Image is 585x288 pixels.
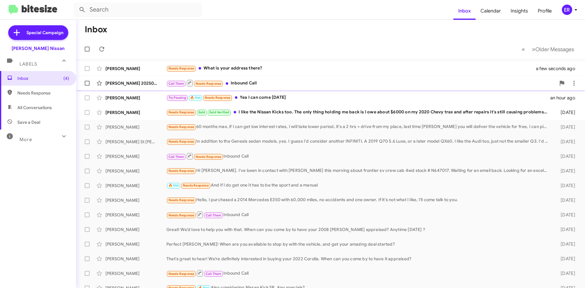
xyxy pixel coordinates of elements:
span: Labels [19,61,37,67]
span: Call Them [206,272,222,276]
div: [DATE] [551,124,580,130]
span: Needs Response [168,272,194,276]
div: [DATE] [551,256,580,262]
span: « [522,45,525,53]
span: (4) [63,75,69,81]
div: ER [562,5,572,15]
div: Hi [PERSON_NAME]. I've been in contact with [PERSON_NAME] this morning about frontier sv crew cab... [166,167,551,174]
span: Needs Response [168,213,194,217]
div: Inbound Call [166,152,551,160]
div: [DATE] [551,109,580,116]
span: Needs Response [205,96,231,100]
div: [PERSON_NAME] [105,109,166,116]
span: Call Them [168,155,184,159]
a: Special Campaign [8,25,68,40]
span: Needs Response [168,169,194,173]
div: Inbound Call [166,79,556,87]
div: [PERSON_NAME] [105,197,166,203]
div: [PERSON_NAME] [105,66,166,72]
div: Yea I can come [DATE] [166,94,550,101]
input: Search [74,2,202,17]
div: [PERSON_NAME] Nissan [12,45,65,52]
div: [DATE] [551,153,580,159]
div: Hello, I purchased a 2014 Mercedes E350 with 60,000 miles, no accidents and one owner. If it's no... [166,197,551,204]
div: [PERSON_NAME] 20250900000000 [105,80,166,86]
div: Inbound Call [166,211,551,219]
div: Inbound Call [166,269,551,277]
div: [DATE] [551,168,580,174]
div: [DATE] [551,241,580,247]
span: Save a Deal [17,119,40,125]
span: Sold Verified [209,110,229,114]
div: [PERSON_NAME] [105,226,166,233]
span: 🔥 Hot [190,96,200,100]
div: [DATE] [551,139,580,145]
div: an hour ago [550,95,580,101]
div: [PERSON_NAME] [105,153,166,159]
span: All Conversations [17,105,52,111]
div: [PERSON_NAME] [105,241,166,247]
span: Special Campaign [27,30,63,36]
h1: Inbox [85,25,107,34]
span: Older Messages [535,46,574,53]
div: [DATE] [551,183,580,189]
span: Needs Response [168,66,194,70]
span: Needs Response [17,90,69,96]
div: And if I do get one it has to be the sport and a manual [166,182,551,189]
span: Needs Response [183,183,209,187]
div: [DATE] [551,226,580,233]
div: [PERSON_NAME] [105,168,166,174]
div: Great! We’d love to help you with that. When can you come by to have your 2008 [PERSON_NAME] appr... [166,226,551,233]
div: [PERSON_NAME] [105,124,166,130]
div: a few seconds ago [544,66,580,72]
span: Call Them [206,213,222,217]
div: [PERSON_NAME] [105,256,166,262]
span: Needs Response [168,198,194,202]
div: [PERSON_NAME] St [PERSON_NAME] [105,139,166,145]
div: [DATE] [551,212,580,218]
span: More [19,137,32,142]
span: Call Them [168,82,184,86]
a: Calendar [476,2,506,20]
div: [PERSON_NAME] [105,270,166,276]
div: [PERSON_NAME] [105,183,166,189]
span: Needs Response [196,155,222,159]
span: » [532,45,535,53]
span: Needs Response [196,82,222,86]
span: 🔥 Hot [168,183,179,187]
div: That's great to hear! We’re definitely interested in buying your 2022 Corolla. When can you come ... [166,256,551,262]
div: What is your address there? [166,65,544,72]
span: Sold [198,110,205,114]
nav: Page navigation example [518,43,578,55]
span: Needs Response [168,125,194,129]
div: 60 months max, if I can get low interest rates, I will take lower period, it's a 2 hrs + drive fr... [166,123,551,130]
div: In addition to the Genesis sedan models, yes. I guess I'd consider another INFINITI. A 2019 Q70 5... [166,138,551,145]
a: Profile [533,2,557,20]
div: [PERSON_NAME] [105,212,166,218]
div: I like the Nissan Kicks too. The only thing holding me back is I owe about $6000 on my 2020 Chevy... [166,109,551,116]
div: [DATE] [551,197,580,203]
button: Next [528,43,578,55]
span: Needs Response [168,140,194,144]
button: Previous [518,43,529,55]
a: Insights [506,2,533,20]
a: Inbox [453,2,476,20]
span: Needs Response [168,110,194,114]
span: Inbox [17,75,69,81]
button: ER [557,5,578,15]
div: Perfect [PERSON_NAME]! When are you available to stop by with the vehicle, and get your amazing d... [166,241,551,247]
div: [DATE] [551,270,580,276]
span: Try Pausing [168,96,186,100]
div: [PERSON_NAME] [105,95,166,101]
